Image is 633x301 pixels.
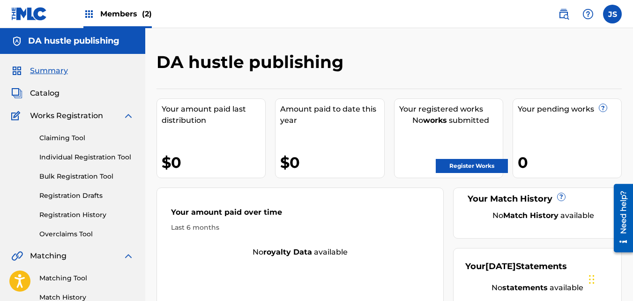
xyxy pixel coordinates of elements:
div: No available [477,210,610,221]
a: Individual Registration Tool [39,152,134,162]
img: search [558,8,569,20]
img: Accounts [11,36,22,47]
div: Your Match History [465,193,610,205]
div: Help [579,5,597,23]
img: Works Registration [11,110,23,121]
div: User Menu [603,5,622,23]
img: Catalog [11,88,22,99]
div: 0 [518,152,621,173]
span: Summary [30,65,68,76]
a: SummarySummary [11,65,68,76]
span: ? [558,193,565,201]
strong: statements [502,283,548,292]
strong: Match History [503,211,559,220]
div: No available [157,247,443,258]
a: Overclaims Tool [39,229,134,239]
span: Members [100,8,152,19]
span: Works Registration [30,110,103,121]
strong: royalty data [263,248,312,256]
img: MLC Logo [11,7,47,21]
div: No submitted [399,115,503,126]
img: Summary [11,65,22,76]
span: (2) [142,9,152,18]
img: help [582,8,594,20]
a: Public Search [554,5,573,23]
div: Your registered works [399,104,503,115]
a: Bulk Registration Tool [39,172,134,181]
a: Matching Tool [39,273,134,283]
strong: works [423,116,447,125]
img: Top Rightsholders [83,8,95,20]
iframe: Resource Center [607,180,633,256]
h2: DA hustle publishing [156,52,348,73]
iframe: Chat Widget [586,256,633,301]
div: Amount paid to date this year [280,104,384,126]
span: Matching [30,250,67,262]
div: Your pending works [518,104,621,115]
div: $0 [162,152,265,173]
a: Registration Drafts [39,191,134,201]
div: Your Statements [465,260,567,273]
img: expand [123,250,134,262]
img: Matching [11,250,23,262]
div: Your amount paid last distribution [162,104,265,126]
img: expand [123,110,134,121]
div: No available [465,282,610,293]
a: CatalogCatalog [11,88,60,99]
h5: DA hustle publishing [28,36,119,46]
div: Drag [589,265,595,293]
div: Your amount paid over time [171,207,429,223]
a: Register Works [436,159,508,173]
span: [DATE] [485,261,516,271]
a: Claiming Tool [39,133,134,143]
a: Registration History [39,210,134,220]
span: ? [599,104,607,112]
span: Catalog [30,88,60,99]
div: $0 [280,152,384,173]
div: Last 6 months [171,223,429,233]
